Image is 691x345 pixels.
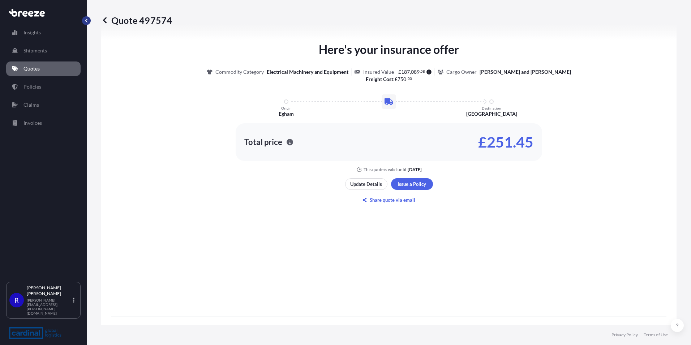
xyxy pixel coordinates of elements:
[478,136,533,148] p: £251.45
[120,319,658,337] div: Main Exclusions
[466,110,517,118] p: [GEOGRAPHIC_DATA]
[398,77,406,82] span: 750
[6,25,81,40] a: Insights
[398,180,426,188] p: Issue a Policy
[345,194,433,206] button: Share quote via email
[408,167,422,172] p: [DATE]
[6,61,81,76] a: Quotes
[23,119,42,127] p: Invoices
[6,80,81,94] a: Policies
[480,68,571,76] p: [PERSON_NAME] and [PERSON_NAME]
[370,196,415,204] p: Share quote via email
[27,298,72,315] p: [PERSON_NAME][EMAIL_ADDRESS][PERSON_NAME][DOMAIN_NAME]
[420,70,421,73] span: .
[611,332,638,338] a: Privacy Policy
[101,14,172,26] p: Quote 497574
[411,69,420,74] span: 089
[244,139,282,146] p: Total price
[23,47,47,54] p: Shipments
[23,101,39,108] p: Claims
[281,106,292,110] p: Origin
[366,76,412,83] p: :
[6,43,81,58] a: Shipments
[421,70,425,73] span: 58
[644,332,668,338] a: Terms of Use
[23,29,41,36] p: Insights
[319,41,459,58] p: Here's your insurance offer
[398,69,401,74] span: £
[482,106,501,110] p: Destination
[345,178,387,190] button: Update Details
[9,327,61,339] img: organization-logo
[395,77,398,82] span: £
[23,65,40,72] p: Quotes
[366,76,393,82] b: Freight Cost
[120,324,161,332] span: Main Exclusions
[23,83,41,90] p: Policies
[6,116,81,130] a: Invoices
[363,68,394,76] p: Insured Value
[401,69,410,74] span: 187
[350,180,382,188] p: Update Details
[410,69,411,74] span: ,
[391,178,433,190] button: Issue a Policy
[279,110,294,118] p: Egham
[446,68,477,76] p: Cargo Owner
[364,167,406,172] p: This quote is valid until
[267,68,348,76] p: Electrical Machinery and Equipment
[215,68,264,76] p: Commodity Category
[6,98,81,112] a: Claims
[408,77,412,80] span: 00
[27,285,72,297] p: [PERSON_NAME] [PERSON_NAME]
[14,297,19,304] span: R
